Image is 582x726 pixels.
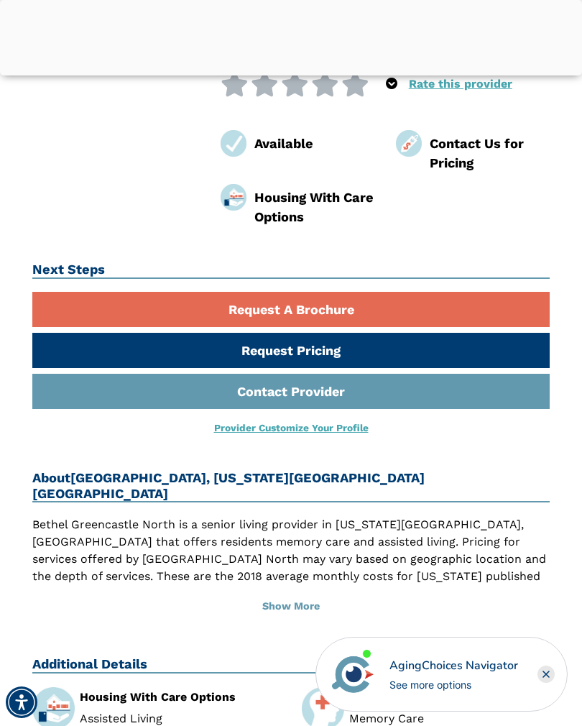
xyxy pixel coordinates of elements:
[32,262,550,279] h2: Next Steps
[254,188,374,227] div: Housing With Care Options
[32,292,550,327] a: Request A Brochure
[389,677,518,692] div: See more options
[32,374,550,409] a: Contact Provider
[214,422,369,433] a: Provider Customize Your Profile
[32,591,550,622] button: Show More
[32,516,550,637] p: Bethel Greencastle North is a senior living provider in [US_STATE][GEOGRAPHIC_DATA], [GEOGRAPHIC_...
[32,656,550,674] h2: Additional Details
[80,713,280,725] li: Assisted Living
[409,77,512,91] a: Rate this provider
[32,333,550,368] a: Request Pricing
[6,686,37,718] div: Accessibility Menu
[32,470,550,503] h2: About [GEOGRAPHIC_DATA], [US_STATE][GEOGRAPHIC_DATA] [GEOGRAPHIC_DATA]
[537,666,555,683] div: Close
[430,134,550,173] div: Contact Us for Pricing
[254,134,374,153] div: Available
[389,657,518,674] div: AgingChoices Navigator
[80,691,280,703] div: Housing With Care Options
[328,650,377,699] img: avatar
[349,713,550,725] li: Memory Care
[386,72,397,96] div: Popover trigger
